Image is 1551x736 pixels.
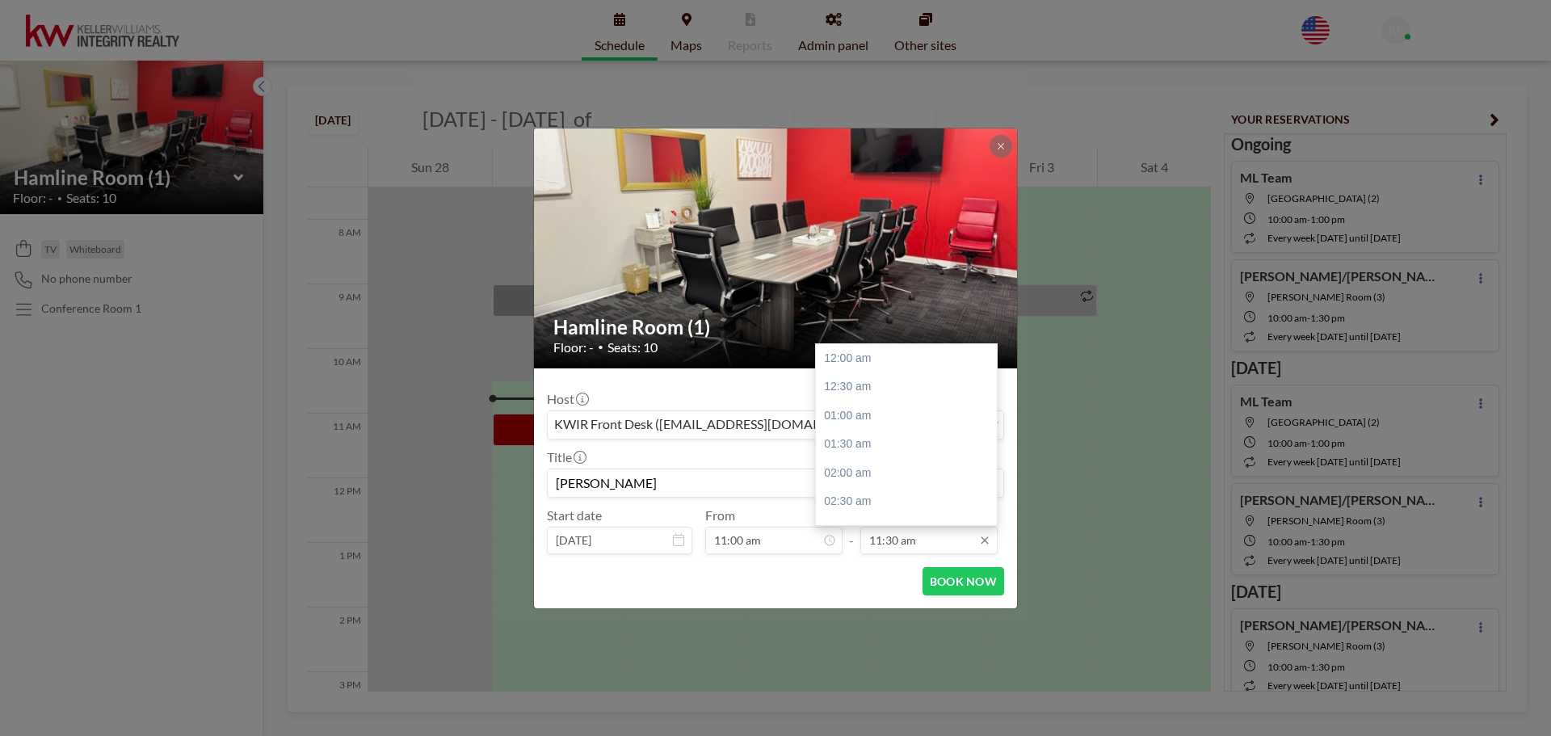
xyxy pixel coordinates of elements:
[548,469,1003,497] input: KWIR's reservation
[548,411,1003,439] div: Search for option
[553,315,999,339] h2: Hamline Room (1)
[547,391,587,407] label: Host
[547,449,585,465] label: Title
[816,344,1005,373] div: 12:00 am
[607,339,658,355] span: Seats: 10
[816,487,1005,516] div: 02:30 am
[849,513,854,549] span: -
[551,414,881,435] span: KWIR Front Desk ([EMAIL_ADDRESS][DOMAIN_NAME])
[598,341,603,353] span: •
[816,459,1005,488] div: 02:00 am
[705,507,735,524] label: From
[534,66,1019,430] img: 537.jpg
[816,516,1005,545] div: 03:00 am
[816,430,1005,459] div: 01:30 am
[547,507,602,524] label: Start date
[816,402,1005,431] div: 01:00 am
[553,339,594,355] span: Floor: -
[816,372,1005,402] div: 12:30 am
[923,567,1004,595] button: BOOK NOW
